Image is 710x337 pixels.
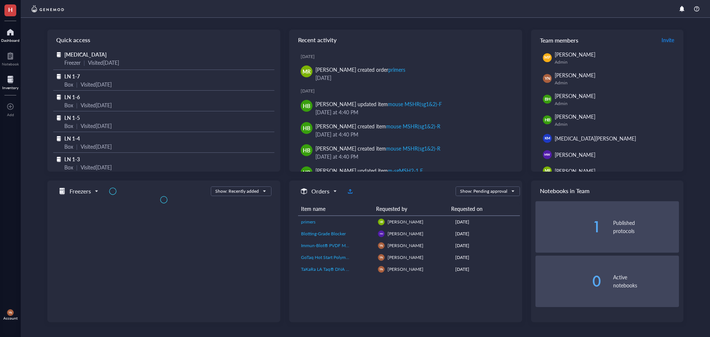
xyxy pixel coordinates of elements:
div: Freezer [64,58,81,67]
span: [MEDICAL_DATA] [64,51,106,58]
div: [DATE] at 4:40 PM [315,152,510,161]
a: Inventory [2,74,18,90]
span: [PERSON_NAME] [388,219,423,225]
div: Show: Pending approval [460,188,507,195]
div: mouse MSHR(sg1&2)-R [386,145,440,152]
h5: Orders [311,187,329,196]
div: [PERSON_NAME] created order [315,65,405,74]
div: Admin [555,80,676,86]
div: Notebook [2,62,19,66]
div: Visited [DATE] [81,101,112,109]
span: HB [303,124,310,132]
div: Admin [555,59,676,65]
span: YN [9,311,12,314]
div: Admin [555,101,676,107]
span: LN 1-3 [64,155,80,163]
div: [PERSON_NAME] created item [315,144,440,152]
span: Blotting-Grade Blocker [301,230,346,237]
div: Show: Recently added [215,188,259,195]
span: LN 1-4 [64,135,80,142]
div: Box [64,163,73,171]
span: [PERSON_NAME] [555,113,595,120]
img: genemod-logo [30,4,66,13]
span: [PERSON_NAME] [555,151,595,158]
span: YN [379,244,383,247]
a: Dashboard [1,26,20,43]
div: | [76,122,78,130]
span: [PERSON_NAME] [388,254,423,260]
span: HB [303,102,310,110]
span: MP [544,55,550,60]
div: 1 [535,219,601,234]
div: 0 [535,274,601,289]
div: Admin [555,121,676,127]
div: Box [64,142,73,151]
div: mouse MSHR(sg1&2)-F [388,100,442,108]
span: [PERSON_NAME] [555,92,595,100]
span: HB [544,117,550,123]
div: Active notebooks [613,273,679,289]
span: KM [544,136,550,141]
div: [DATE] at 4:40 PM [315,108,510,116]
div: | [84,58,85,67]
a: HB[PERSON_NAME] created itemmouse MSHR(sg1&2)-R[DATE] at 4:40 PM [295,119,516,141]
div: Box [64,80,73,88]
div: Notebooks in Team [531,181,683,201]
span: Invite [662,36,674,44]
h5: Freezers [70,187,91,196]
span: MW [544,152,550,157]
div: | [76,101,78,109]
span: Immun-Blot® PVDF Membrane, Roll, 26 cm x 3.3 m, 1620177 [301,242,423,249]
a: GoTaq Hot Start Polymerase [301,254,372,261]
span: LN 1-6 [64,93,80,101]
button: Invite [661,34,674,46]
div: [DATE] [315,74,510,82]
div: [PERSON_NAME] updated item [315,100,442,108]
span: [MEDICAL_DATA][PERSON_NAME] [555,135,636,142]
span: [PERSON_NAME] [388,266,423,272]
div: Team members [531,30,683,50]
div: Box [64,101,73,109]
div: [DATE] [455,219,517,225]
div: primers [388,66,405,73]
span: [PERSON_NAME] [388,230,423,237]
a: HB[PERSON_NAME] updated itemmouse MSHR(sg1&2)-F[DATE] at 4:40 PM [295,97,516,119]
div: | [76,80,78,88]
span: YN [379,267,383,271]
span: BH [544,96,550,102]
span: LN 1-7 [64,73,80,80]
span: MR [544,168,550,173]
span: MW [380,233,383,235]
div: [DATE] [301,54,516,60]
a: TaKaRa LA Taq® DNA Polymerase (Mg2+ plus buffer) - 250 Units [301,266,372,273]
div: Dashboard [1,38,20,43]
div: mouse MSHR(sg1&2)-R [386,122,440,130]
span: [PERSON_NAME] [388,242,423,249]
span: [PERSON_NAME] [555,71,595,79]
a: Blotting-Grade Blocker [301,230,372,237]
div: [DATE] at 4:40 PM [315,130,510,138]
span: GoTaq Hot Start Polymerase [301,254,356,260]
a: Immun-Blot® PVDF Membrane, Roll, 26 cm x 3.3 m, 1620177 [301,242,372,249]
th: Requested by [373,202,448,216]
span: MR [380,220,383,223]
span: MR [302,67,311,75]
span: YN [544,75,550,82]
div: Quick access [47,30,280,50]
th: Item name [298,202,373,216]
div: [DATE] [455,254,517,261]
th: Requested on [448,202,514,216]
div: [DATE] [455,242,517,249]
div: Published protocols [613,219,679,235]
span: primers [301,219,315,225]
div: Account [3,316,18,320]
a: HB[PERSON_NAME] created itemmouse MSHR(sg1&2)-R[DATE] at 4:40 PM [295,141,516,164]
a: MR[PERSON_NAME] created orderprimers[DATE] [295,63,516,85]
span: [PERSON_NAME] [555,167,595,175]
div: | [76,142,78,151]
div: Recent activity [289,30,522,50]
div: | [76,163,78,171]
div: Visited [DATE] [81,163,112,171]
div: [DATE] [301,88,516,94]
